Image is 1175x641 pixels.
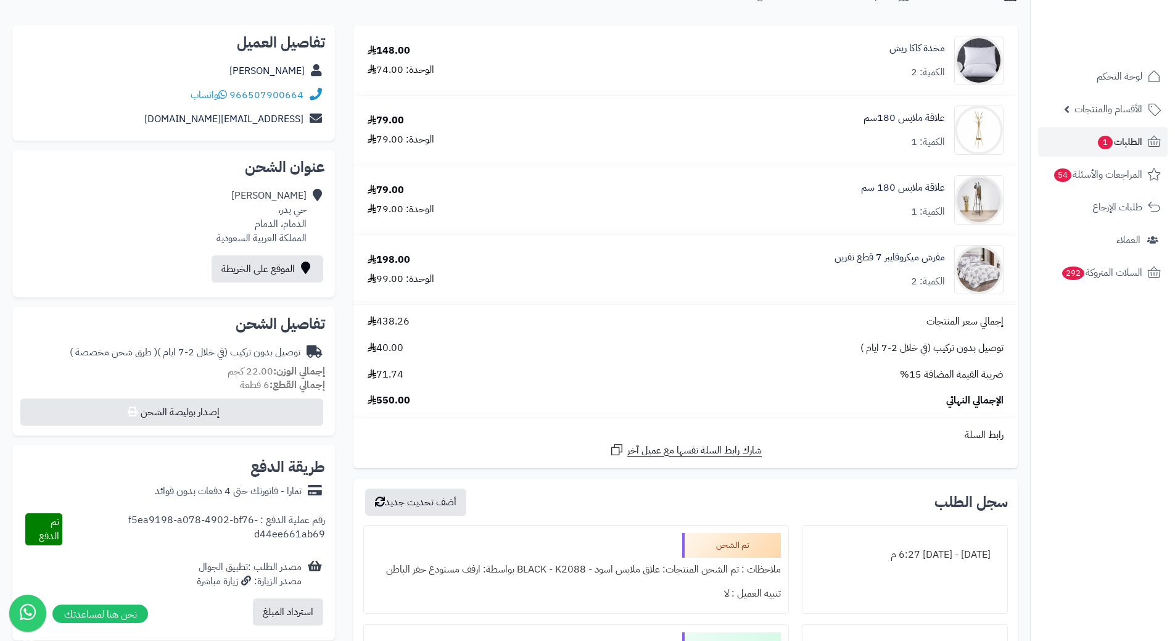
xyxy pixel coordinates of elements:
[229,88,303,102] a: 966507900664
[1116,231,1140,249] span: العملاء
[860,341,1004,355] span: توصيل بدون تركيب (في خلال 2-7 ايام )
[1074,101,1142,118] span: الأقسام والمنتجات
[861,181,945,195] a: علاقة ملابس 180 سم
[810,543,1000,567] div: [DATE] - [DATE] 6:27 م
[229,64,305,78] a: [PERSON_NAME]
[273,364,325,379] strong: إجمالي الوزن:
[371,582,780,606] div: تنبيه العميل : لا
[250,460,325,474] h2: طريقة الدفع
[368,183,404,197] div: 79.00
[1062,267,1084,280] span: 292
[955,245,1003,294] img: 1752907903-1-90x90.jpg
[1098,136,1113,149] span: 1
[368,394,410,408] span: 550.00
[911,205,945,219] div: الكمية: 1
[609,442,762,458] a: شارك رابط السلة نفسها مع عميل آخر
[20,399,323,426] button: إصدار بوليصة الشحن
[1038,62,1168,91] a: لوحة التحكم
[368,315,410,329] span: 438.26
[1038,160,1168,189] a: المراجعات والأسئلة54
[627,444,762,458] span: شارك رابط السلة نفسها مع عميل آخر
[368,272,434,286] div: الوحدة: 99.00
[22,35,325,50] h2: تفاصيل العميل
[1092,199,1142,216] span: طلبات الإرجاع
[682,533,781,558] div: تم الشحن
[240,378,325,392] small: 6 قطعة
[191,88,227,102] a: واتساب
[1038,127,1168,157] a: الطلبات1
[358,428,1013,442] div: رابط السلة
[1038,225,1168,255] a: العملاء
[926,315,1004,329] span: إجمالي سعر المنتجات
[1061,264,1142,281] span: السلات المتروكة
[1091,33,1163,59] img: logo-2.png
[900,368,1004,382] span: ضريبة القيمة المضافة 15%
[911,135,945,149] div: الكمية: 1
[197,560,302,589] div: مصدر الطلب :تطبيق الجوال
[1038,192,1168,222] a: طلبات الإرجاع
[197,574,302,589] div: مصدر الزيارة: زيارة مباشرة
[1053,166,1142,183] span: المراجعات والأسئلة
[368,114,404,128] div: 79.00
[864,111,945,125] a: علاقة ملابس 180سم
[270,378,325,392] strong: إجمالي القطع:
[368,253,410,267] div: 198.00
[368,368,403,382] span: 71.74
[368,341,403,355] span: 40.00
[371,558,780,582] div: ملاحظات : تم الشحن المنتجات: علاق ملابس اسود - BLACK - K2088 بواسطة: ارفف مستودع حفر الباطن
[1097,68,1142,85] span: لوحة التحكم
[216,189,307,245] div: [PERSON_NAME] حي بدر، الدمام، الدمام المملكة العربية السعودية
[368,44,410,58] div: 148.00
[253,598,323,626] button: استرداد المبلغ
[911,275,945,289] div: الكمية: 2
[1097,133,1142,151] span: الطلبات
[934,495,1008,510] h3: سجل الطلب
[228,364,325,379] small: 22.00 كجم
[368,202,434,217] div: الوحدة: 79.00
[70,345,300,360] div: توصيل بدون تركيب (في خلال 2-7 ايام )
[368,63,434,77] div: الوحدة: 74.00
[212,255,323,283] a: الموقع على الخريطة
[365,489,466,516] button: أضف تحديث جديد
[22,316,325,331] h2: تفاصيل الشحن
[1038,258,1168,287] a: السلات المتروكة292
[368,133,434,147] div: الوحدة: 79.00
[144,112,303,126] a: [EMAIL_ADDRESS][DOMAIN_NAME]
[39,515,59,544] span: تم الدفع
[835,250,945,265] a: مفرش ميكروفايبر 7 قطع نفرين
[955,175,1003,225] img: 1747815779-110107010070-90x90.jpg
[955,105,1003,155] img: 1716984004-220607010334-90x90.jpg
[155,484,302,498] div: تمارا - فاتورتك حتى 4 دفعات بدون فوائد
[946,394,1004,408] span: الإجمالي النهائي
[889,41,945,56] a: مخدة كاكا ريش
[955,36,1003,85] img: 1704807884-170-0006-90x90.jpg
[70,345,157,360] span: ( طرق شحن مخصصة )
[62,513,325,545] div: رقم عملية الدفع : f5ea9198-a078-4902-bf76-d44ee661ab69
[22,160,325,175] h2: عنوان الشحن
[911,65,945,80] div: الكمية: 2
[1054,168,1071,182] span: 54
